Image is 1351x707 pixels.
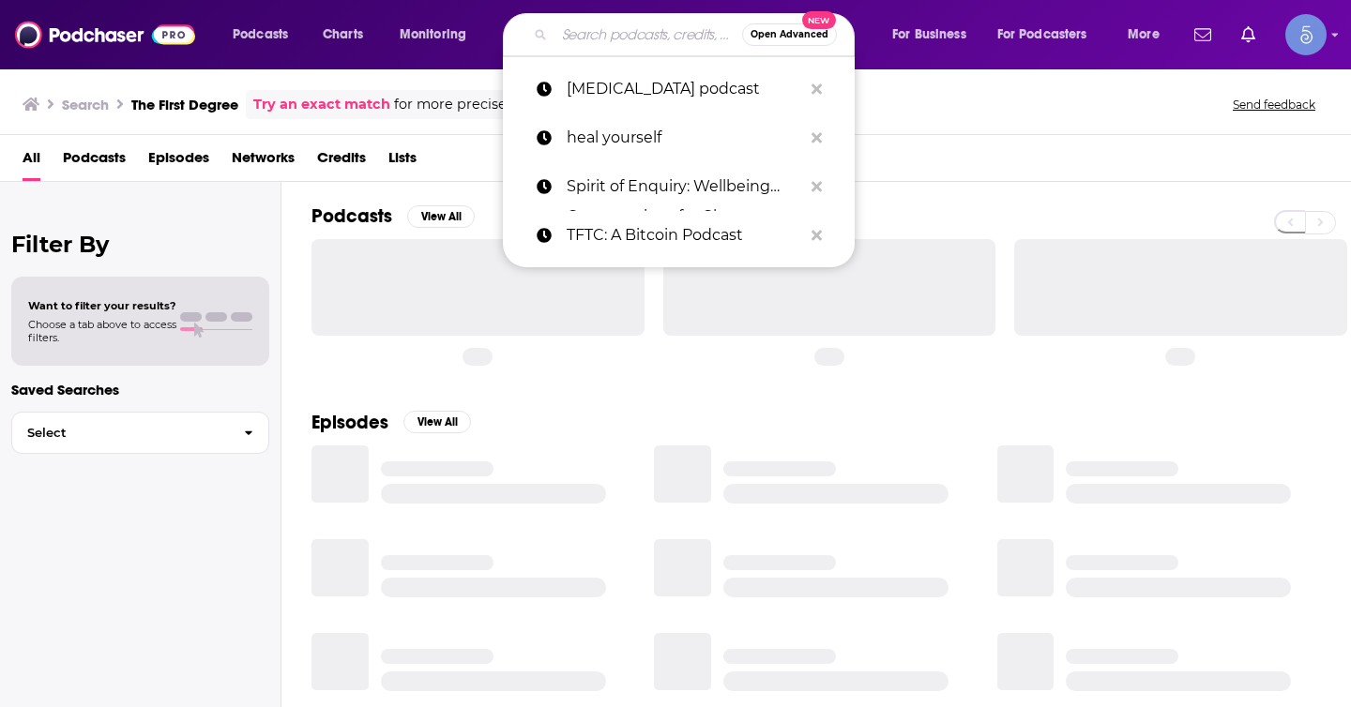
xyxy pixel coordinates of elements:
[985,20,1115,50] button: open menu
[1285,14,1327,55] button: Show profile menu
[23,143,40,181] a: All
[403,411,471,433] button: View All
[751,30,828,39] span: Open Advanced
[233,22,288,48] span: Podcasts
[28,299,176,312] span: Want to filter your results?
[148,143,209,181] a: Episodes
[503,113,855,162] a: heal yourself
[892,22,966,48] span: For Business
[311,20,374,50] a: Charts
[62,96,109,113] h3: Search
[15,17,195,53] img: Podchaser - Follow, Share and Rate Podcasts
[1187,19,1219,51] a: Show notifications dropdown
[1285,14,1327,55] span: Logged in as Spiral5-G1
[742,23,837,46] button: Open AdvancedNew
[12,427,229,439] span: Select
[311,411,388,434] h2: Episodes
[11,231,269,258] h2: Filter By
[220,20,312,50] button: open menu
[253,94,390,115] a: Try an exact match
[232,143,295,181] a: Networks
[879,20,990,50] button: open menu
[11,412,269,454] button: Select
[567,65,802,113] p: eczema podcast
[63,143,126,181] a: Podcasts
[503,65,855,113] a: [MEDICAL_DATA] podcast
[997,22,1087,48] span: For Podcasters
[387,20,491,50] button: open menu
[1285,14,1327,55] img: User Profile
[554,20,742,50] input: Search podcasts, credits, & more...
[394,94,556,115] span: for more precise results
[567,113,802,162] p: heal yourself
[311,204,392,228] h2: Podcasts
[407,205,475,228] button: View All
[802,11,836,29] span: New
[400,22,466,48] span: Monitoring
[131,96,238,113] h3: The First Degree
[311,411,471,434] a: EpisodesView All
[1115,20,1183,50] button: open menu
[1234,19,1263,51] a: Show notifications dropdown
[567,211,802,260] p: TFTC: A Bitcoin Podcast
[521,13,873,56] div: Search podcasts, credits, & more...
[11,381,269,399] p: Saved Searches
[503,162,855,211] a: Spirit of Enquiry: Wellbeing Conversations for Change
[323,22,363,48] span: Charts
[1227,97,1321,113] button: Send feedback
[28,318,176,344] span: Choose a tab above to access filters.
[567,162,802,211] p: Spirit of Enquiry: Wellbeing Conversations for Change
[317,143,366,181] a: Credits
[503,211,855,260] a: TFTC: A Bitcoin Podcast
[388,143,417,181] a: Lists
[1128,22,1160,48] span: More
[311,204,475,228] a: PodcastsView All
